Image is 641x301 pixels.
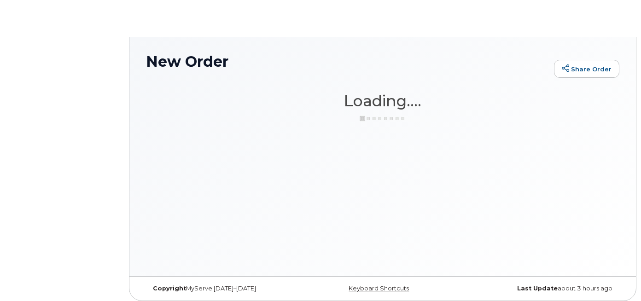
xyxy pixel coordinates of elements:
[153,285,186,292] strong: Copyright
[517,285,558,292] strong: Last Update
[146,53,549,69] h1: New Order
[349,285,409,292] a: Keyboard Shortcuts
[461,285,619,292] div: about 3 hours ago
[554,60,619,78] a: Share Order
[146,93,619,109] h1: Loading....
[360,115,406,122] img: ajax-loader-3a6953c30dc77f0bf724df975f13086db4f4c1262e45940f03d1251963f1bf2e.gif
[146,285,304,292] div: MyServe [DATE]–[DATE]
